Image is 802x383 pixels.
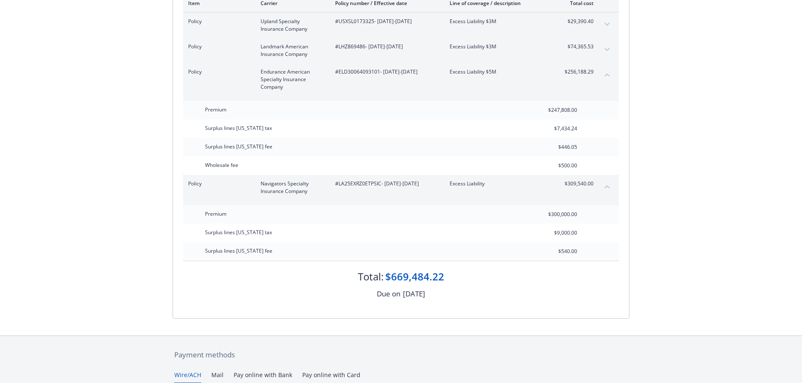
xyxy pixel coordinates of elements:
[183,13,619,38] div: PolicyUpland Specialty Insurance Company#USXSL0173325- [DATE]-[DATE]Excess Liability $3M$29,390.4...
[403,288,425,299] div: [DATE]
[335,43,436,50] span: #LHZ869486 - [DATE]-[DATE]
[205,124,272,132] span: Surplus lines [US_STATE] tax
[205,161,238,169] span: Wholesale fee
[188,18,247,25] span: Policy
[385,269,444,284] div: $669,484.22
[205,210,226,217] span: Premium
[450,180,549,188] span: Excess Liability
[528,245,582,258] input: 0.00
[600,180,614,193] button: collapse content
[562,68,594,76] span: $256,188.29
[205,247,272,254] span: Surplus lines [US_STATE] fee
[450,18,549,25] span: Excess Liability $3M
[261,43,322,58] span: Landmark American Insurance Company
[205,143,272,150] span: Surplus lines [US_STATE] fee
[261,68,322,91] span: Endurance American Specialty Insurance Company
[600,43,614,56] button: expand content
[183,38,619,63] div: PolicyLandmark American Insurance Company#LHZ869486- [DATE]-[DATE]Excess Liability $3M$74,365.53e...
[528,208,582,221] input: 0.00
[335,180,436,188] span: #LA25EXRZ0ETPSIC - [DATE]-[DATE]
[261,180,322,195] span: Navigators Specialty Insurance Company
[335,68,436,76] span: #ELD30064093101 - [DATE]-[DATE]
[450,68,549,76] span: Excess Liability $5M
[450,43,549,50] span: Excess Liability $3M
[528,227,582,239] input: 0.00
[377,288,400,299] div: Due on
[183,175,619,200] div: PolicyNavigators Specialty Insurance Company#LA25EXRZ0ETPSIC- [DATE]-[DATE]Excess Liability$309,5...
[358,269,384,284] div: Total:
[183,63,619,96] div: PolicyEndurance American Specialty Insurance Company#ELD30064093101- [DATE]-[DATE]Excess Liabilit...
[174,349,628,360] div: Payment methods
[188,43,247,50] span: Policy
[562,180,594,188] span: $309,540.00
[600,18,614,31] button: expand content
[600,68,614,82] button: collapse content
[261,18,322,33] span: Upland Specialty Insurance Company
[205,229,272,236] span: Surplus lines [US_STATE] tax
[188,180,247,188] span: Policy
[562,18,594,25] span: $29,390.40
[562,43,594,50] span: $74,365.53
[528,141,582,153] input: 0.00
[335,18,436,25] span: #USXSL0173325 - [DATE]-[DATE]
[205,106,226,113] span: Premium
[188,68,247,76] span: Policy
[528,159,582,172] input: 0.00
[528,122,582,135] input: 0.00
[528,104,582,116] input: 0.00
